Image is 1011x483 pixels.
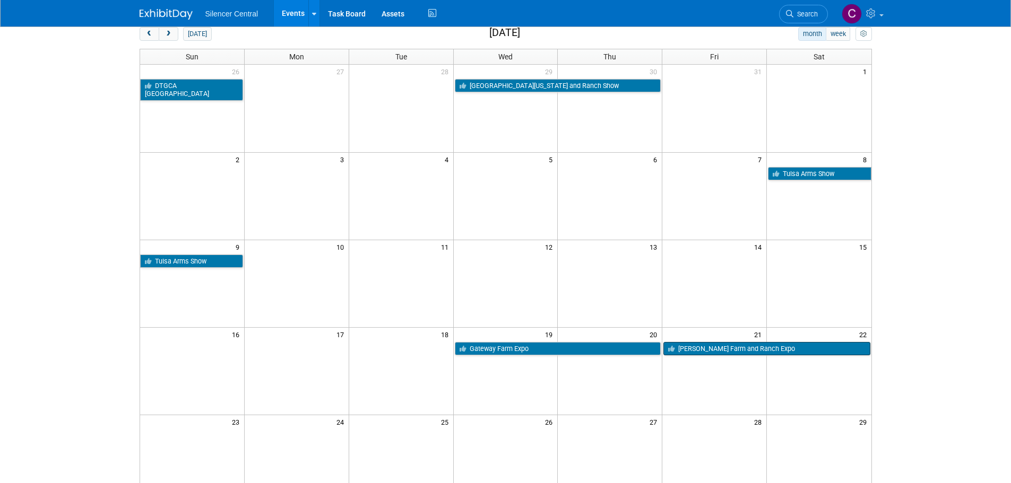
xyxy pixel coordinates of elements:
span: 2 [235,153,244,166]
button: [DATE] [183,27,211,41]
span: 12 [544,240,557,253]
span: 22 [858,328,871,341]
span: 1 [862,65,871,78]
span: 26 [231,65,244,78]
span: 27 [335,65,349,78]
span: 29 [858,415,871,428]
span: 28 [440,65,453,78]
span: 26 [544,415,557,428]
span: Thu [603,52,616,61]
button: prev [140,27,159,41]
a: [PERSON_NAME] Farm and Ranch Expo [663,342,870,356]
a: DTGCA [GEOGRAPHIC_DATA] [140,79,243,101]
button: next [159,27,178,41]
button: week [826,27,850,41]
span: 13 [649,240,662,253]
a: [GEOGRAPHIC_DATA][US_STATE] and Ranch Show [455,79,661,93]
span: 21 [753,328,766,341]
a: Tulsa Arms Show [140,254,243,268]
span: Sat [814,52,825,61]
img: Cade Cox [842,4,862,24]
span: 29 [544,65,557,78]
span: Wed [498,52,513,61]
span: 9 [235,240,244,253]
span: 25 [440,415,453,428]
span: 3 [339,153,349,166]
h2: [DATE] [489,27,520,39]
span: 28 [753,415,766,428]
img: ExhibitDay [140,9,193,20]
span: 10 [335,240,349,253]
a: Search [779,5,828,23]
span: Silencer Central [205,10,258,18]
span: Search [793,10,818,18]
span: 30 [649,65,662,78]
span: 19 [544,328,557,341]
span: 7 [757,153,766,166]
span: 27 [649,415,662,428]
button: myCustomButton [856,27,871,41]
a: Tulsa Arms Show [768,167,871,181]
button: month [798,27,826,41]
span: 31 [753,65,766,78]
span: 5 [548,153,557,166]
span: 4 [444,153,453,166]
span: 8 [862,153,871,166]
span: 6 [652,153,662,166]
i: Personalize Calendar [860,31,867,38]
span: 18 [440,328,453,341]
span: 11 [440,240,453,253]
span: 15 [858,240,871,253]
a: Gateway Farm Expo [455,342,661,356]
span: 23 [231,415,244,428]
span: 16 [231,328,244,341]
span: Fri [710,52,719,61]
span: 17 [335,328,349,341]
span: 24 [335,415,349,428]
span: Tue [395,52,407,61]
span: 20 [649,328,662,341]
span: Mon [289,52,304,61]
span: Sun [186,52,198,61]
span: 14 [753,240,766,253]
